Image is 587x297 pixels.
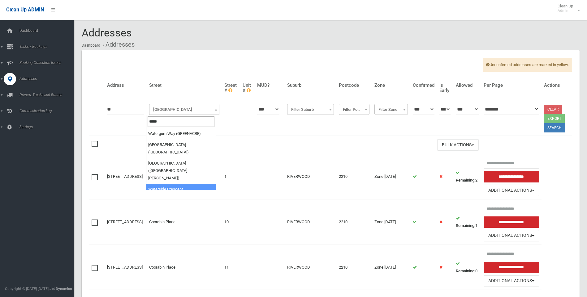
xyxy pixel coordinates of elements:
span: Communication Log [18,109,79,113]
td: Coorabin Place [147,245,222,290]
td: 2210 [336,199,372,245]
h4: Street [149,83,219,88]
td: 2 [453,154,481,199]
small: Admin [558,8,573,13]
li: [GEOGRAPHIC_DATA] ([GEOGRAPHIC_DATA][PERSON_NAME]) [146,158,216,184]
span: Filter Postcode [340,105,368,114]
a: Clear [544,105,562,114]
span: Dashboard [18,28,79,33]
span: Filter Street [149,104,219,115]
td: RIVERWOOD [285,245,336,290]
span: Filter Zone [374,104,408,115]
h4: Unit # [243,83,252,93]
h4: Allowed [456,83,478,88]
span: Clean Up [555,4,579,13]
h4: Address [107,83,144,88]
span: Unconfirmed addresses are marked in yellow. [483,58,572,72]
span: Filter Suburb [287,104,334,115]
a: [STREET_ADDRESS] [107,220,143,224]
a: [STREET_ADDRESS] [107,174,143,179]
td: Zone [DATE] [372,199,410,245]
li: Addresses [101,39,135,50]
h4: MUD? [257,83,282,88]
a: [STREET_ADDRESS] [107,265,143,270]
button: Export [544,114,565,123]
span: Settings [18,125,79,129]
li: Watergum Way (GREENACRE) [146,128,216,139]
h4: Per Page [484,83,539,88]
span: Tasks / Bookings [18,44,79,49]
button: Additional Actions [484,185,539,196]
li: Waterside Crescent ([GEOGRAPHIC_DATA]) [146,184,216,202]
button: Search [544,123,565,132]
button: Additional Actions [484,275,539,287]
h4: Is Early [439,83,451,93]
span: Filter Zone [376,105,406,114]
span: Filter Suburb [289,105,332,114]
td: Zone [DATE] [372,154,410,199]
td: Coorabin Place [147,199,222,245]
h4: Confirmed [413,83,434,88]
h4: Street # [224,83,238,93]
strong: Remaining: [456,223,475,228]
td: 10 [222,199,240,245]
span: Booking Collection Issues [18,61,79,65]
h4: Postcode [339,83,369,88]
span: Copyright © [DATE]-[DATE] [5,287,49,291]
td: 1 [222,154,240,199]
td: 2210 [336,154,372,199]
button: Bulk Actions [437,139,479,151]
strong: Remaining: [456,269,475,273]
a: Dashboard [82,43,100,48]
button: Additional Actions [484,230,539,241]
td: 0 [453,245,481,290]
td: RIVERWOOD [285,154,336,199]
strong: Remaining: [456,178,475,182]
span: Drivers, Trucks and Routes [18,93,79,97]
td: 2210 [336,245,372,290]
td: Zone [DATE] [372,245,410,290]
span: Clean Up ADMIN [6,7,44,13]
span: Addresses [82,27,132,39]
td: RIVERWOOD [285,199,336,245]
td: 11 [222,245,240,290]
strong: Jet Dynamics [50,287,72,291]
td: 1 [453,199,481,245]
span: Filter Postcode [339,104,369,115]
h4: Actions [544,83,570,88]
span: Addresses [18,77,79,81]
li: [GEOGRAPHIC_DATA] ([GEOGRAPHIC_DATA]) [146,139,216,158]
span: Filter Street [151,105,218,114]
h4: Suburb [287,83,334,88]
h4: Zone [374,83,408,88]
